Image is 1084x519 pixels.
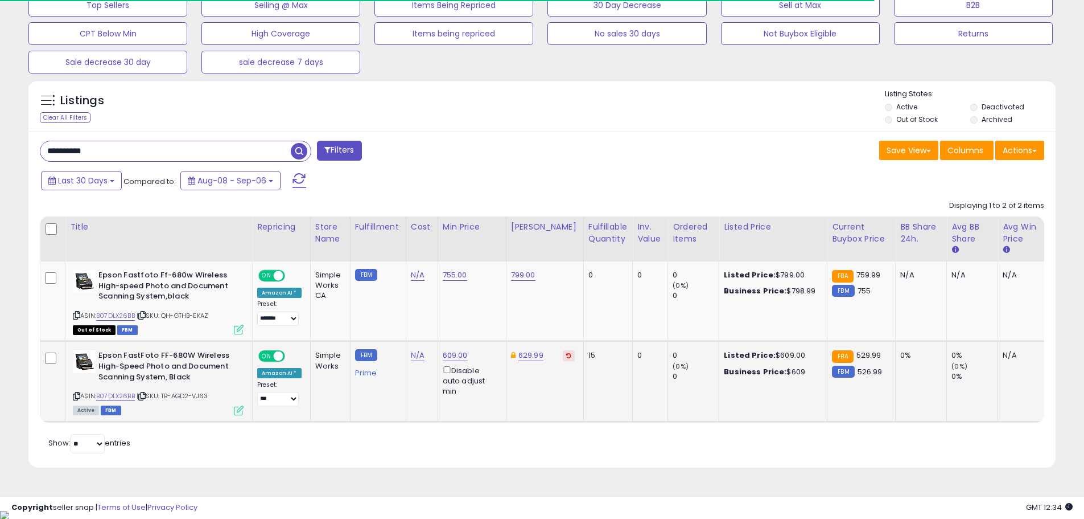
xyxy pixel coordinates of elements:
div: Inv. value [637,221,663,245]
button: Not Buybox Eligible [721,22,880,45]
div: N/A [900,270,938,280]
small: FBM [832,366,854,378]
a: Terms of Use [97,502,146,513]
div: $799.00 [724,270,818,280]
small: (0%) [673,362,689,371]
p: Listing States: [885,89,1056,100]
span: 2025-10-7 12:34 GMT [1026,502,1073,513]
div: Avg Win Price [1003,221,1044,245]
b: Listed Price: [724,350,776,361]
span: Columns [947,145,983,156]
small: FBM [832,285,854,297]
div: [PERSON_NAME] [511,221,579,233]
div: Simple Works [315,350,341,371]
div: ASIN: [73,350,244,414]
div: Fulfillable Quantity [588,221,628,245]
label: Deactivated [982,102,1024,112]
span: All listings currently available for purchase on Amazon [73,406,99,415]
div: Ordered Items [673,221,714,245]
button: Save View [879,141,938,160]
div: Preset: [257,300,302,326]
div: 0 [673,270,719,280]
button: Columns [940,141,994,160]
button: Actions [995,141,1044,160]
b: Business Price: [724,285,786,296]
img: 41MHYjQYf8L._SL40_.jpg [73,350,96,373]
span: 759.99 [856,269,881,280]
div: seller snap | | [11,502,197,513]
div: Simple Works CA [315,270,341,301]
b: Epson FastFoto FF-680W Wireless High-Speed Photo and Document Scanning System, Black [98,350,237,385]
small: FBM [355,269,377,281]
small: (0%) [951,362,967,371]
div: Displaying 1 to 2 of 2 items [949,201,1044,211]
span: ON [259,352,274,361]
div: 0 [673,350,719,361]
div: 0% [951,371,998,382]
span: OFF [283,271,302,281]
span: OFF [283,352,302,361]
label: Active [896,102,917,112]
div: Current Buybox Price [832,221,891,245]
span: Show: entries [48,438,130,448]
a: B07DLX26BB [96,311,135,321]
small: FBA [832,270,853,283]
small: FBA [832,350,853,363]
span: Aug-08 - Sep-06 [197,175,266,186]
div: 0% [951,350,998,361]
div: 0 [637,350,659,361]
a: 629.99 [518,350,543,361]
a: 755.00 [443,269,467,281]
span: 526.99 [858,366,883,377]
small: FBM [355,349,377,361]
div: N/A [951,270,989,280]
small: Avg Win Price. [1003,245,1009,255]
b: Business Price: [724,366,786,377]
a: B07DLX26BB [96,391,135,401]
div: 15 [588,350,624,361]
label: Archived [982,115,1012,124]
b: Epson Fastfoto Ff-680w Wireless High-speed Photo and Document Scanning System,black [98,270,237,305]
span: 755 [858,285,871,296]
label: Out of Stock [896,115,938,124]
div: Avg BB Share [951,221,993,245]
button: sale decrease 7 days [201,51,360,73]
div: Amazon AI * [257,368,302,378]
small: (0%) [673,281,689,290]
a: N/A [411,269,424,281]
div: Amazon AI * [257,288,302,298]
a: 799.00 [511,269,535,281]
span: Compared to: [123,176,176,187]
button: Items being repriced [374,22,533,45]
span: All listings that are currently out of stock and unavailable for purchase on Amazon [73,325,116,335]
span: | SKU: TB-AGD2-VJ63 [137,391,208,401]
div: $798.99 [724,286,818,296]
div: Repricing [257,221,306,233]
div: 0 [673,371,719,382]
div: Fulfillment [355,221,401,233]
button: High Coverage [201,22,360,45]
button: Aug-08 - Sep-06 [180,171,281,190]
span: ON [259,271,274,281]
a: N/A [411,350,424,361]
button: No sales 30 days [547,22,706,45]
small: Avg BB Share. [951,245,958,255]
div: Store Name [315,221,345,245]
strong: Copyright [11,502,53,513]
span: FBM [101,406,121,415]
button: Last 30 Days [41,171,122,190]
div: Prime [355,364,397,378]
div: Clear All Filters [40,112,90,123]
div: $609 [724,367,818,377]
button: Returns [894,22,1053,45]
div: BB Share 24h. [900,221,942,245]
span: FBM [117,325,138,335]
div: Min Price [443,221,501,233]
b: Listed Price: [724,269,776,280]
div: 0% [900,350,938,361]
a: 609.00 [443,350,468,361]
h5: Listings [60,93,104,109]
span: 529.99 [856,350,881,361]
button: Filters [317,141,361,161]
div: $609.00 [724,350,818,361]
